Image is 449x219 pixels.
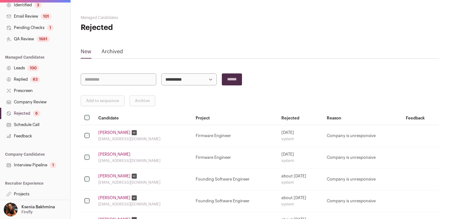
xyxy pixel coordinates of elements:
[98,174,130,179] a: [PERSON_NAME]
[37,36,50,42] div: 1681
[278,111,323,125] th: Rejected
[323,125,402,147] td: Company is unresponsive
[50,162,56,168] div: 1
[33,110,40,117] div: 6
[323,111,402,125] th: Reason
[278,147,323,169] td: [DATE]
[98,152,130,157] a: [PERSON_NAME]
[21,205,55,210] p: Ksenia Bakhmina
[98,136,188,141] div: [EMAIL_ADDRESS][DOMAIN_NAME]
[192,147,278,169] td: Firmware Engineer
[278,190,323,212] td: about [DATE]
[81,49,91,54] a: New
[30,76,40,83] div: 83
[192,111,278,125] th: Project
[47,25,54,31] div: 1
[192,169,278,190] td: Founding Software Engineer
[98,158,188,163] div: [EMAIL_ADDRESS][DOMAIN_NAME]
[95,111,192,125] th: Candidate
[98,130,130,135] a: [PERSON_NAME]
[323,147,402,169] td: Company is unresponsive
[4,203,18,216] img: 13968079-medium_jpg
[21,210,33,215] p: Firefly
[402,111,439,125] th: Feedback
[27,65,39,71] div: 100
[98,195,130,200] a: [PERSON_NAME]
[281,136,319,141] div: system
[34,2,42,8] div: 3
[278,125,323,147] td: [DATE]
[281,202,319,207] div: system
[278,169,323,190] td: about [DATE]
[323,169,402,190] td: Company is unresponsive
[98,202,188,207] div: [EMAIL_ADDRESS][DOMAIN_NAME]
[281,180,319,185] div: system
[3,203,56,216] button: Open dropdown
[192,125,278,147] td: Firmware Engineer
[101,49,123,54] a: Archived
[281,158,319,163] div: system
[81,15,200,20] h2: Managed Candidates
[41,13,51,20] div: 101
[81,23,200,33] h1: Rejected
[192,190,278,212] td: Founding Software Engineer
[98,180,188,185] div: [EMAIL_ADDRESS][DOMAIN_NAME]
[323,190,402,212] td: Company is unresponsive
